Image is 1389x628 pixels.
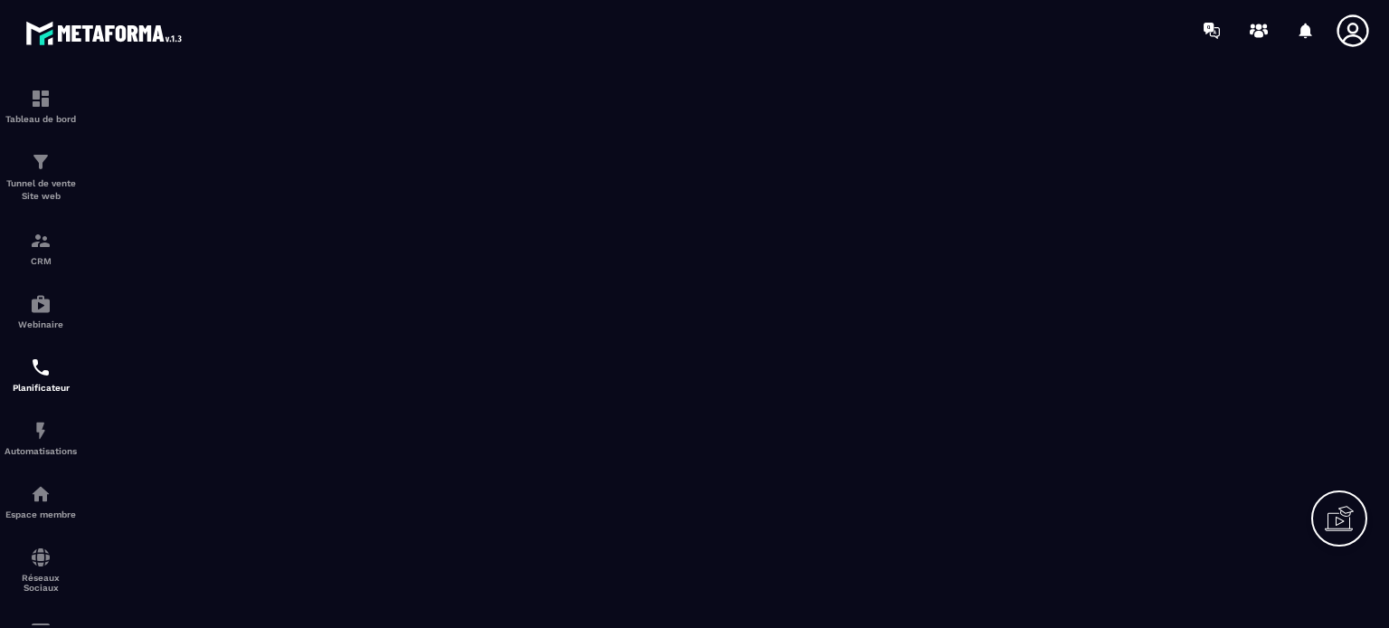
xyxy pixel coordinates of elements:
[5,446,77,456] p: Automatisations
[5,74,77,138] a: formationformationTableau de bord
[5,256,77,266] p: CRM
[5,177,77,203] p: Tunnel de vente Site web
[5,406,77,470] a: automationsautomationsAutomatisations
[5,343,77,406] a: schedulerschedulerPlanificateur
[30,151,52,173] img: formation
[30,88,52,109] img: formation
[30,357,52,378] img: scheduler
[5,383,77,393] p: Planificateur
[5,216,77,280] a: formationformationCRM
[5,280,77,343] a: automationsautomationsWebinaire
[30,547,52,568] img: social-network
[5,138,77,216] a: formationformationTunnel de vente Site web
[30,293,52,315] img: automations
[5,470,77,533] a: automationsautomationsEspace membre
[5,573,77,593] p: Réseaux Sociaux
[30,483,52,505] img: automations
[5,509,77,519] p: Espace membre
[30,420,52,442] img: automations
[5,114,77,124] p: Tableau de bord
[5,319,77,329] p: Webinaire
[5,533,77,606] a: social-networksocial-networkRéseaux Sociaux
[30,230,52,252] img: formation
[25,16,188,50] img: logo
